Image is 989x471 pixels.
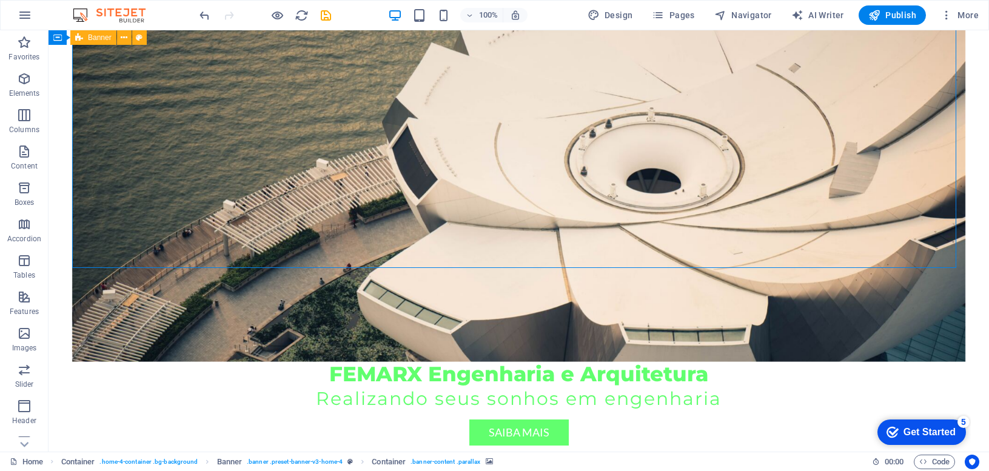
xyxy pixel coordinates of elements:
p: Tables [13,270,35,280]
p: Boxes [15,198,35,207]
span: . banner-content .parallax [411,455,480,469]
button: Design [583,5,638,25]
i: On resize automatically adjust zoom level to fit chosen device. [510,10,521,21]
i: Save (Ctrl+S) [319,8,333,22]
p: Slider [15,379,34,389]
button: Navigator [709,5,777,25]
button: Click here to leave preview mode and continue editing [270,8,284,22]
h6: Session time [872,455,904,469]
div: Get Started 5 items remaining, 0% complete [7,6,95,32]
span: Publish [868,9,916,21]
span: Code [919,455,950,469]
span: Navigator [714,9,772,21]
p: Header [12,416,36,426]
button: Publish [859,5,926,25]
p: Accordion [7,234,41,244]
span: More [940,9,979,21]
button: reload [294,8,309,22]
i: Reload page [295,8,309,22]
span: Click to select. Double-click to edit [61,455,95,469]
span: Pages [652,9,694,21]
span: AI Writer [791,9,844,21]
span: Banner [88,34,112,41]
span: Design [588,9,633,21]
span: . home-4-container .bg-background [99,455,198,469]
p: Favorites [8,52,39,62]
h6: 100% [478,8,498,22]
nav: breadcrumb [61,455,493,469]
span: Click to select. Double-click to edit [372,455,406,469]
a: Click to cancel selection. Double-click to open Pages [10,455,43,469]
i: Undo: Change text (Ctrl+Z) [198,8,212,22]
button: Code [914,455,955,469]
div: Design (Ctrl+Alt+Y) [583,5,638,25]
button: More [936,5,984,25]
p: Elements [9,89,40,98]
span: 00 00 [885,455,904,469]
p: Features [10,307,39,316]
div: 5 [87,2,99,15]
div: Get Started [33,13,85,24]
p: Images [12,343,37,353]
span: . banner .preset-banner-v3-home-4 [247,455,343,469]
button: Pages [647,5,699,25]
p: Content [11,161,38,171]
i: This element is a customizable preset [347,458,353,465]
button: 100% [460,8,503,22]
button: AI Writer [786,5,849,25]
button: save [318,8,333,22]
p: Columns [9,125,39,135]
span: : [893,457,895,466]
img: Editor Logo [70,8,161,22]
i: This element contains a background [486,458,493,465]
button: undo [197,8,212,22]
span: Click to select. Double-click to edit [217,455,243,469]
button: Usercentrics [965,455,979,469]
